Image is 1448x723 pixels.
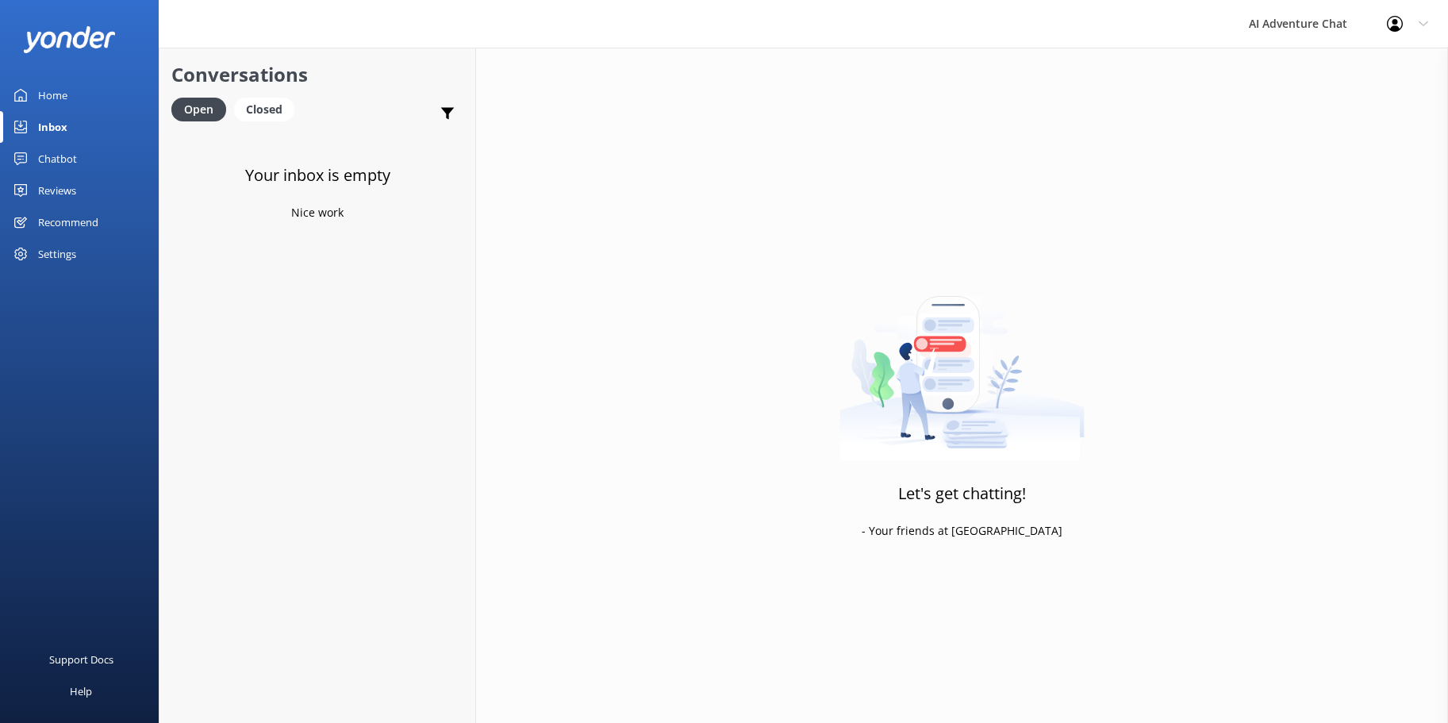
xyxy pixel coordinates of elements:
div: Closed [234,98,294,121]
div: Open [171,98,226,121]
img: artwork of a man stealing a conversation from at giant smartphone [839,263,1085,461]
h3: Your inbox is empty [245,163,390,188]
p: - Your friends at [GEOGRAPHIC_DATA] [862,522,1062,540]
div: Settings [38,238,76,270]
div: Recommend [38,206,98,238]
div: Support Docs [49,644,113,675]
a: Closed [234,100,302,117]
div: Reviews [38,175,76,206]
div: Home [38,79,67,111]
p: Nice work [291,204,344,221]
div: Help [70,675,92,707]
a: Open [171,100,234,117]
div: Chatbot [38,143,77,175]
div: Inbox [38,111,67,143]
h2: Conversations [171,60,463,90]
h3: Let's get chatting! [898,481,1026,506]
img: yonder-white-logo.png [24,26,115,52]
